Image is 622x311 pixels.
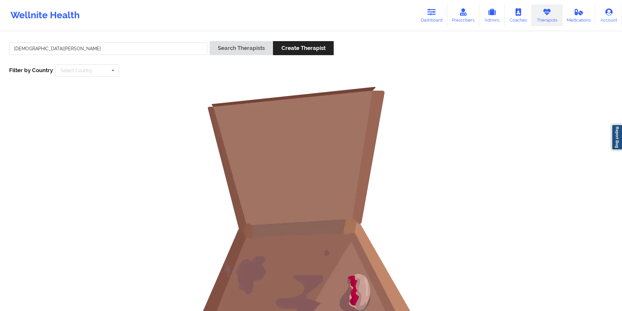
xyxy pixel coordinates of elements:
[416,5,447,26] a: Dashboard
[447,5,480,26] a: Prescribers
[505,5,532,26] a: Coaches
[9,67,53,73] span: Filter by Country
[479,5,505,26] a: Admins
[596,5,622,26] a: Account
[210,41,273,55] button: Search Therapists
[562,5,596,26] a: Medications
[60,68,92,73] div: Select Country
[273,41,333,55] button: Create Therapist
[9,42,207,55] input: Search Keywords
[612,124,622,150] a: Report Bug
[532,5,562,26] a: Therapists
